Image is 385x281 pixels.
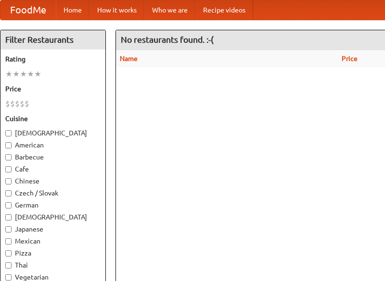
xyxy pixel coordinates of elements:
ng-pluralize: No restaurants found. :-( [121,35,214,44]
li: ★ [20,69,27,79]
a: FoodMe [0,0,56,20]
input: Mexican [5,238,12,244]
li: ★ [27,69,34,79]
input: Czech / Slovak [5,190,12,196]
input: Pizza [5,250,12,257]
label: Czech / Slovak [5,188,101,198]
li: $ [20,98,25,109]
li: $ [5,98,10,109]
label: Mexican [5,236,101,246]
li: $ [25,98,29,109]
li: $ [10,98,15,109]
input: [DEMOGRAPHIC_DATA] [5,130,12,136]
a: Recipe videos [195,0,253,20]
label: Pizza [5,248,101,258]
input: Cafe [5,166,12,172]
input: German [5,202,12,208]
label: Cafe [5,164,101,174]
input: Thai [5,262,12,269]
input: Vegetarian [5,274,12,281]
h4: Filter Restaurants [0,30,105,49]
input: [DEMOGRAPHIC_DATA] [5,214,12,220]
a: Home [56,0,90,20]
li: ★ [5,69,13,79]
h5: Cuisine [5,114,101,123]
li: ★ [34,69,41,79]
label: Barbecue [5,152,101,162]
input: American [5,142,12,148]
label: American [5,140,101,150]
label: Japanese [5,224,101,234]
input: Japanese [5,226,12,232]
h5: Rating [5,54,101,64]
h5: Price [5,84,101,94]
a: How it works [90,0,144,20]
label: Thai [5,260,101,270]
a: Price [342,55,358,62]
li: $ [15,98,20,109]
input: Barbecue [5,154,12,160]
input: Chinese [5,178,12,184]
label: German [5,200,101,210]
label: Chinese [5,176,101,186]
label: [DEMOGRAPHIC_DATA] [5,212,101,222]
li: ★ [13,69,20,79]
a: Who we are [144,0,195,20]
label: [DEMOGRAPHIC_DATA] [5,128,101,138]
a: Name [120,55,138,62]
